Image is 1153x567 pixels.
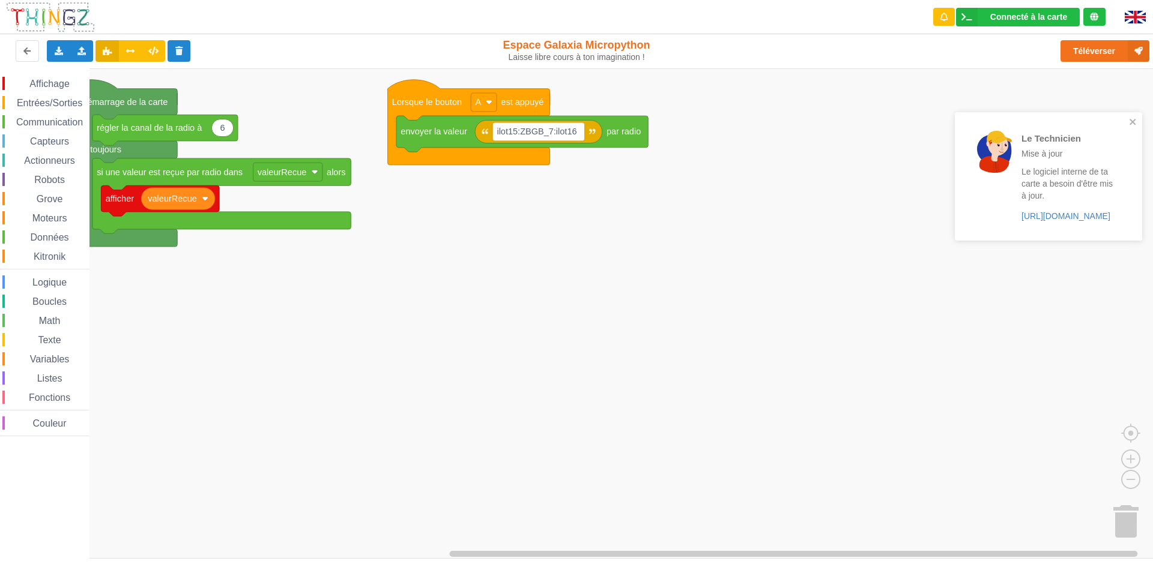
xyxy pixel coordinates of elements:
span: Boucles [31,296,68,307]
span: Kitronik [32,251,67,262]
text: Lorsque le bouton [392,97,462,107]
span: Actionneurs [22,155,77,166]
text: régler la canal de la radio à [97,123,202,133]
span: Grove [35,194,65,204]
span: Listes [35,373,64,383]
text: valeurRecue [258,167,306,177]
text: est appuyé [501,97,543,107]
text: Pour toujours [70,145,121,154]
text: envoyer la valeur [401,127,467,136]
span: Logique [31,277,68,287]
div: Ta base fonctionne bien ! [956,8,1080,26]
button: close [1129,117,1137,128]
text: si une valeur est reçue par radio dans [97,167,243,177]
div: Espace Galaxia Micropython [476,38,677,62]
text: A [475,97,481,107]
text: 6 [220,123,225,133]
span: Données [29,232,71,242]
span: Moteurs [31,213,69,223]
text: alors [327,167,345,177]
span: Affichage [28,79,71,89]
span: Communication [14,117,85,127]
text: valeurRecue [148,194,197,203]
span: Couleur [31,418,68,428]
span: Texte [36,335,62,345]
a: [URL][DOMAIN_NAME] [1021,211,1110,221]
span: Robots [32,175,67,185]
text: Au démarrage de la carte [70,97,168,106]
span: Capteurs [28,136,71,146]
p: Mise à jour [1021,148,1115,160]
text: ilot15:ZBGB_7:ilot16 [497,127,576,136]
text: afficher [106,194,135,203]
p: Le Technicien [1021,132,1115,145]
span: Variables [28,354,71,364]
span: Math [37,316,62,326]
div: Laisse libre cours à ton imagination ! [476,52,677,62]
p: Le logiciel interne de ta carte a besoin d'être mis à jour. [1021,166,1115,202]
span: Fonctions [27,392,72,403]
span: Entrées/Sorties [15,98,84,108]
img: thingz_logo.png [5,1,95,33]
text: par radio [607,127,641,136]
